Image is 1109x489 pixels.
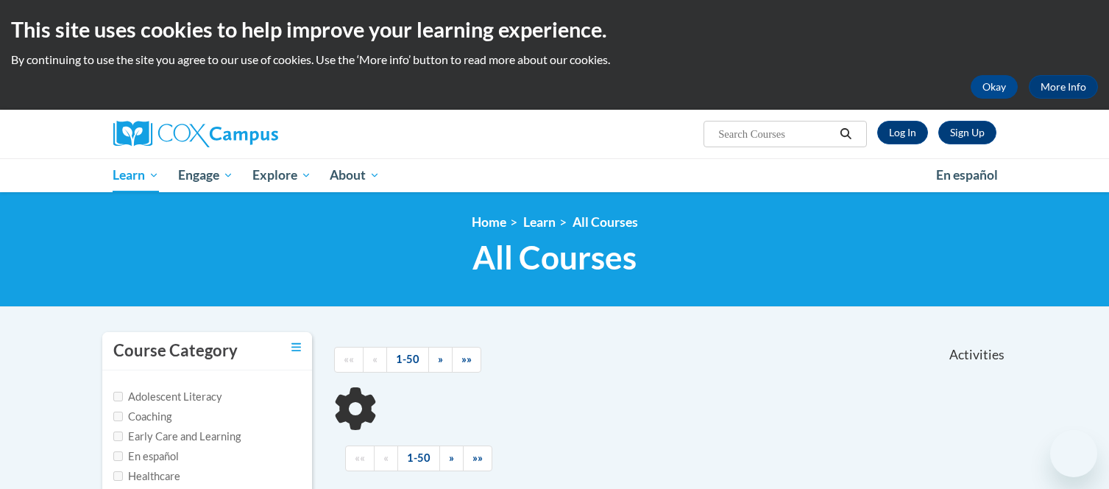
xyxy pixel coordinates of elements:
span: Engage [178,166,233,184]
a: 1-50 [397,446,440,471]
a: All Courses [573,214,638,230]
a: About [320,158,389,192]
a: Begining [334,347,364,373]
h3: Course Category [113,340,238,362]
span: » [449,451,454,464]
a: Previous [363,347,387,373]
label: Healthcare [113,468,180,485]
span: About [330,166,380,184]
input: Checkbox for Options [113,471,123,481]
a: Register [938,121,996,144]
p: By continuing to use the site you agree to our use of cookies. Use the ‘More info’ button to read... [11,52,1098,68]
a: Home [472,214,506,230]
a: 1-50 [386,347,429,373]
a: End [463,446,492,471]
label: Early Care and Learning [113,429,241,445]
h2: This site uses cookies to help improve your learning experience. [11,15,1098,44]
span: Learn [113,166,159,184]
button: Okay [971,75,1018,99]
a: Next [428,347,453,373]
span: « [383,451,389,464]
button: Search [835,125,857,143]
a: More Info [1029,75,1098,99]
a: En español [926,160,1007,191]
a: Engage [169,158,243,192]
a: Learn [523,214,556,230]
img: Cox Campus [113,121,278,147]
span: »» [472,451,483,464]
a: Next [439,446,464,471]
a: Begining [345,446,375,471]
input: Checkbox for Options [113,412,123,421]
span: Activities [949,347,1005,363]
a: Explore [243,158,321,192]
a: End [452,347,481,373]
span: « [372,353,378,365]
a: Toggle collapse [291,340,301,356]
iframe: Button to launch messaging window [1050,430,1097,477]
div: Main menu [91,158,1018,192]
span: »» [461,353,472,365]
input: Checkbox for Options [113,392,123,401]
span: » [438,353,443,365]
input: Search Courses [717,125,835,143]
span: «« [344,353,354,365]
label: Coaching [113,409,171,425]
label: En español [113,448,179,465]
a: Previous [374,446,398,471]
span: All Courses [472,238,637,277]
span: Explore [252,166,311,184]
a: Log In [877,121,928,144]
a: Cox Campus [113,121,393,147]
span: En español [936,167,998,183]
input: Checkbox for Options [113,451,123,461]
a: Learn [104,158,169,192]
span: «« [355,451,365,464]
input: Checkbox for Options [113,432,123,441]
label: Adolescent Literacy [113,389,222,405]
